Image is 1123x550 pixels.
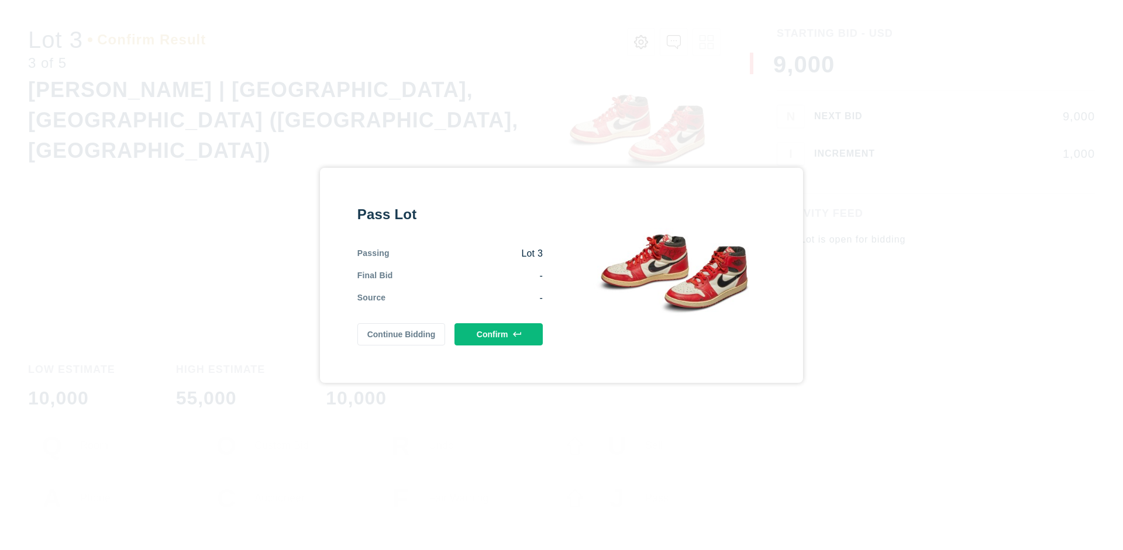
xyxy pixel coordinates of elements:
[357,323,446,345] button: Continue Bidding
[454,323,543,345] button: Confirm
[393,269,543,282] div: -
[385,292,543,305] div: -
[390,247,543,260] div: Lot 3
[357,205,543,224] div: Pass Lot
[357,269,393,282] div: Final Bid
[357,292,386,305] div: Source
[357,247,390,260] div: Passing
